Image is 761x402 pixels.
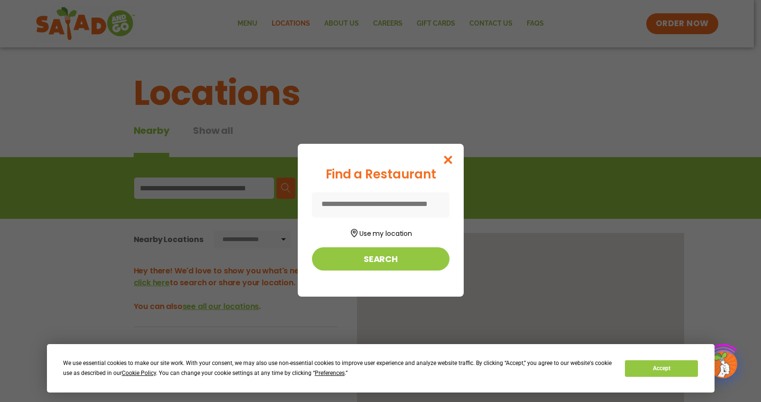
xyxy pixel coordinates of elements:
button: Search [312,247,449,271]
button: Use my location [312,226,449,239]
span: Preferences [315,370,345,376]
button: Close modal [432,144,463,176]
span: Cookie Policy [122,370,156,376]
button: Accept [625,360,698,377]
div: Find a Restaurant [312,165,449,184]
div: Cookie Consent Prompt [47,344,715,393]
div: We use essential cookies to make our site work. With your consent, we may also use non-essential ... [63,358,614,378]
